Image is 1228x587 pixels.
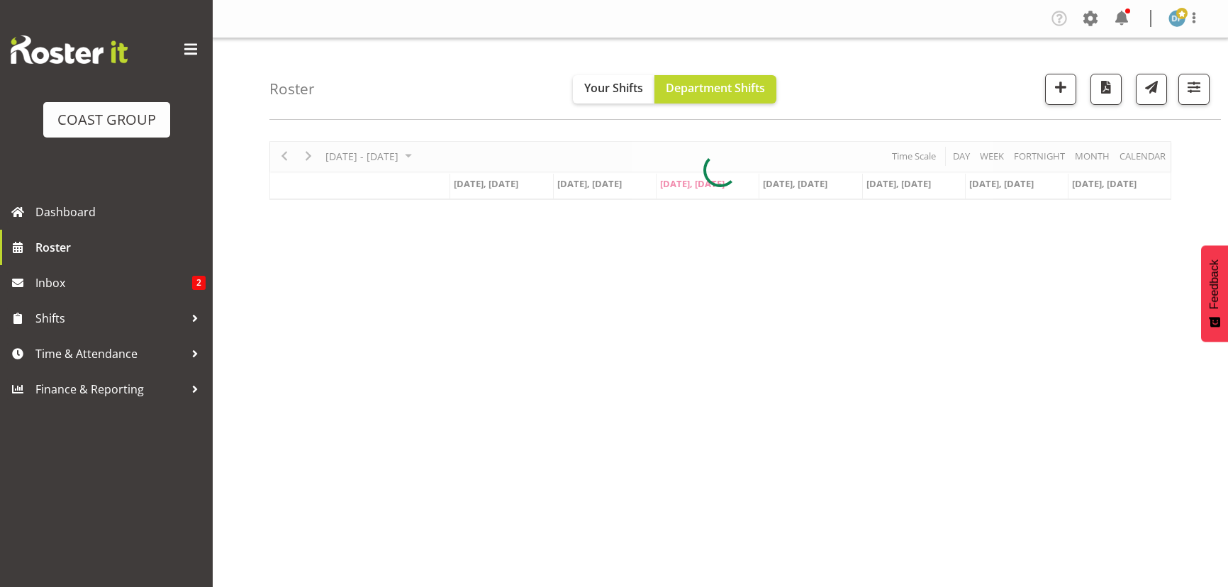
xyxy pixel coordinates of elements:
span: Inbox [35,272,192,293]
button: Add a new shift [1045,74,1076,105]
span: Your Shifts [584,80,643,96]
span: Department Shifts [666,80,765,96]
button: Department Shifts [654,75,776,104]
span: Roster [35,237,206,258]
img: Rosterit website logo [11,35,128,64]
img: david-forte1134.jpg [1168,10,1185,27]
button: Send a list of all shifts for the selected filtered period to all rostered employees. [1136,74,1167,105]
span: Dashboard [35,201,206,223]
button: Download a PDF of the roster according to the set date range. [1090,74,1122,105]
span: Finance & Reporting [35,379,184,400]
button: Filter Shifts [1178,74,1210,105]
div: COAST GROUP [57,109,156,130]
button: Your Shifts [573,75,654,104]
span: Time & Attendance [35,343,184,364]
h4: Roster [269,81,315,97]
span: 2 [192,276,206,290]
span: Shifts [35,308,184,329]
span: Feedback [1208,259,1221,309]
button: Feedback - Show survey [1201,245,1228,342]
